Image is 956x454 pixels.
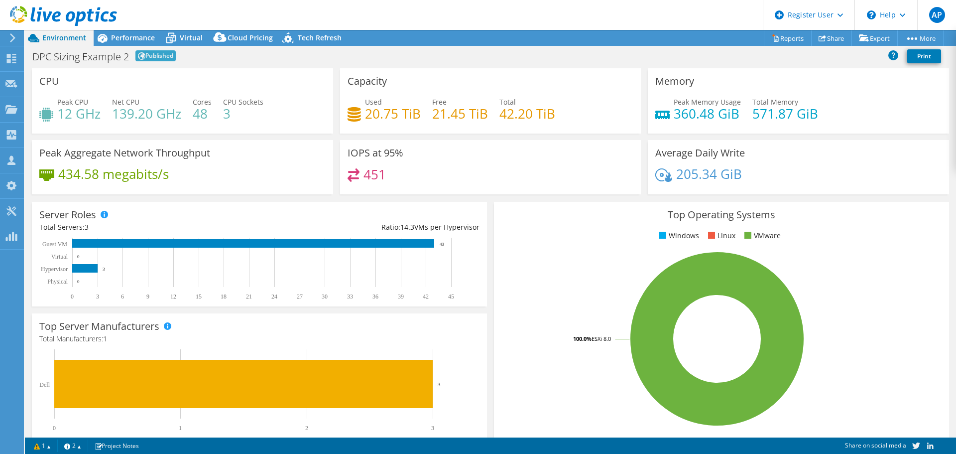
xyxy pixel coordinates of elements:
[96,293,99,300] text: 3
[259,222,479,233] div: Ratio: VMs per Hypervisor
[501,209,942,220] h3: Top Operating Systems
[365,108,421,119] h4: 20.75 TiB
[71,293,74,300] text: 0
[41,266,68,273] text: Hypervisor
[51,253,68,260] text: Virtual
[223,97,263,107] span: CPU Sockets
[297,293,303,300] text: 27
[57,440,88,452] a: 2
[39,333,479,344] h4: Total Manufacturers:
[135,50,176,61] span: Published
[398,293,404,300] text: 39
[193,97,212,107] span: Cores
[365,97,382,107] span: Used
[929,7,945,23] span: AP
[423,293,429,300] text: 42
[764,30,812,46] a: Reports
[146,293,149,300] text: 9
[499,97,516,107] span: Total
[246,293,252,300] text: 21
[39,76,59,87] h3: CPU
[180,33,203,42] span: Virtual
[228,33,273,42] span: Cloud Pricing
[47,278,68,285] text: Physical
[432,108,488,119] h4: 21.45 TiB
[305,425,308,432] text: 2
[27,440,58,452] a: 1
[811,30,852,46] a: Share
[742,230,781,241] li: VMware
[752,97,798,107] span: Total Memory
[845,441,906,450] span: Share on social media
[348,148,403,158] h3: IOPS at 95%
[112,108,181,119] h4: 139.20 GHz
[42,33,86,42] span: Environment
[348,76,387,87] h3: Capacity
[432,97,447,107] span: Free
[103,334,107,343] span: 1
[363,169,386,180] h4: 451
[39,381,50,388] text: Dell
[77,279,80,284] text: 0
[121,293,124,300] text: 6
[179,425,182,432] text: 1
[440,242,445,247] text: 43
[752,108,818,119] h4: 571.87 GiB
[400,222,414,232] span: 14.3
[674,97,741,107] span: Peak Memory Usage
[196,293,202,300] text: 15
[88,440,146,452] a: Project Notes
[58,168,169,179] h4: 434.58 megabits/s
[39,148,210,158] h3: Peak Aggregate Network Throughput
[867,10,876,19] svg: \n
[223,108,263,119] h4: 3
[39,222,259,233] div: Total Servers:
[676,168,742,179] h4: 205.34 GiB
[271,293,277,300] text: 24
[657,230,699,241] li: Windows
[112,97,139,107] span: Net CPU
[85,222,89,232] span: 3
[706,230,735,241] li: Linux
[674,108,741,119] h4: 360.48 GiB
[42,241,67,248] text: Guest VM
[111,33,155,42] span: Performance
[897,30,944,46] a: More
[592,335,611,342] tspan: ESXi 8.0
[851,30,898,46] a: Export
[347,293,353,300] text: 33
[431,425,434,432] text: 3
[170,293,176,300] text: 12
[77,254,80,259] text: 0
[103,267,105,272] text: 3
[573,335,592,342] tspan: 100.0%
[372,293,378,300] text: 36
[221,293,227,300] text: 18
[438,381,441,387] text: 3
[57,108,101,119] h4: 12 GHz
[53,425,56,432] text: 0
[39,321,159,332] h3: Top Server Manufacturers
[32,52,129,62] h1: DPC Sizing Example 2
[322,293,328,300] text: 30
[39,209,96,220] h3: Server Roles
[499,108,555,119] h4: 42.20 TiB
[193,108,212,119] h4: 48
[655,148,745,158] h3: Average Daily Write
[298,33,342,42] span: Tech Refresh
[448,293,454,300] text: 45
[907,49,941,63] a: Print
[57,97,88,107] span: Peak CPU
[655,76,694,87] h3: Memory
